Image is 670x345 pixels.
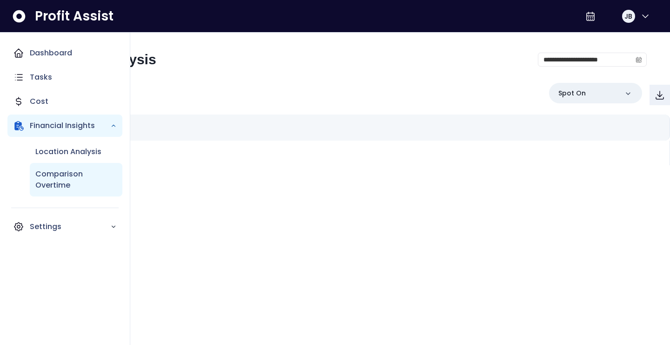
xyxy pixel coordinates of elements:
[624,12,632,21] span: JB
[30,47,72,59] p: Dashboard
[30,221,110,232] p: Settings
[35,169,117,191] p: Comparison Overtime
[35,146,101,157] p: Location Analysis
[636,56,642,63] svg: calendar
[30,72,52,83] p: Tasks
[30,96,48,107] p: Cost
[558,88,586,98] p: Spot On
[35,8,114,25] span: Profit Assist
[30,120,110,131] p: Financial Insights
[45,148,662,158] p: No data available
